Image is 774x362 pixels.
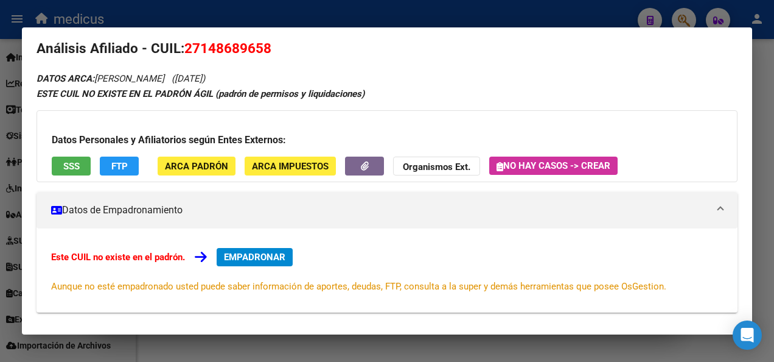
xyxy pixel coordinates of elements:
[172,73,205,84] span: ([DATE])
[158,157,235,176] button: ARCA Padrón
[403,161,470,172] strong: Organismos Ext.
[52,157,91,176] button: SSS
[252,161,329,172] span: ARCA Impuestos
[489,157,618,175] button: No hay casos -> Crear
[165,161,228,172] span: ARCA Padrón
[733,321,762,350] div: Open Intercom Messenger
[37,229,737,313] div: Datos de Empadronamiento
[51,203,708,218] mat-panel-title: Datos de Empadronamiento
[37,192,737,229] mat-expansion-panel-header: Datos de Empadronamiento
[224,252,285,263] span: EMPADRONAR
[37,73,164,84] span: [PERSON_NAME]
[393,157,480,176] button: Organismos Ext.
[52,133,722,147] h3: Datos Personales y Afiliatorios según Entes Externos:
[37,38,737,59] h2: Análisis Afiliado - CUIL:
[51,281,666,292] span: Aunque no esté empadronado usted puede saber información de aportes, deudas, FTP, consulta a la s...
[245,157,336,176] button: ARCA Impuestos
[217,248,293,266] button: EMPADRONAR
[37,73,94,84] strong: DATOS ARCA:
[100,157,139,176] button: FTP
[497,160,610,171] span: No hay casos -> Crear
[111,161,128,172] span: FTP
[184,40,271,56] span: 27148689658
[37,88,364,99] strong: ESTE CUIL NO EXISTE EN EL PADRÓN ÁGIL (padrón de permisos y liquidaciones)
[63,161,80,172] span: SSS
[51,252,185,263] strong: Este CUIL no existe en el padrón.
